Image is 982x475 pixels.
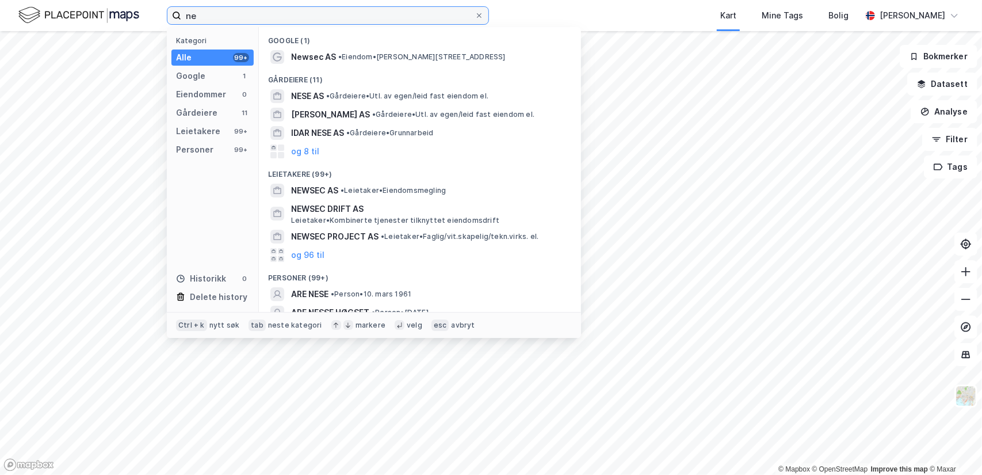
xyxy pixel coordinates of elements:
[240,274,249,283] div: 0
[176,320,207,331] div: Ctrl + k
[431,320,449,331] div: esc
[291,184,338,197] span: NEWSEC AS
[291,287,328,301] span: ARE NESE
[240,71,249,81] div: 1
[372,110,376,119] span: •
[372,308,375,317] span: •
[176,106,217,120] div: Gårdeiere
[880,9,945,22] div: [PERSON_NAME]
[259,264,581,285] div: Personer (99+)
[176,143,213,157] div: Personer
[291,202,567,216] span: NEWSEC DRIFT AS
[346,128,350,137] span: •
[176,88,226,101] div: Eiendommer
[291,230,379,244] span: NEWSEC PROJECT AS
[911,100,977,123] button: Analyse
[720,9,736,22] div: Kart
[291,50,336,64] span: Newsec AS
[871,465,928,473] a: Improve this map
[356,321,385,330] div: markere
[331,290,334,298] span: •
[451,321,475,330] div: avbryt
[176,124,220,138] div: Leietakere
[233,53,249,62] div: 99+
[181,7,475,24] input: Søk på adresse, matrikkel, gårdeiere, leietakere eller personer
[341,186,344,195] span: •
[233,145,249,154] div: 99+
[828,9,849,22] div: Bolig
[291,126,344,140] span: IDAR NESE AS
[924,420,982,475] iframe: Chat Widget
[338,52,342,61] span: •
[372,110,534,119] span: Gårdeiere • Utl. av egen/leid fast eiendom el.
[176,51,192,64] div: Alle
[924,155,977,178] button: Tags
[233,127,249,136] div: 99+
[249,320,266,331] div: tab
[778,465,810,473] a: Mapbox
[922,128,977,151] button: Filter
[209,321,240,330] div: nytt søk
[407,321,422,330] div: velg
[259,66,581,87] div: Gårdeiere (11)
[338,52,506,62] span: Eiendom • [PERSON_NAME][STREET_ADDRESS]
[240,108,249,117] div: 11
[259,27,581,48] div: Google (1)
[381,232,538,241] span: Leietaker • Faglig/vit.skapelig/tekn.virks. el.
[291,145,319,158] button: og 8 til
[341,186,446,195] span: Leietaker • Eiendomsmegling
[240,90,249,99] div: 0
[291,108,370,121] span: [PERSON_NAME] AS
[268,321,322,330] div: neste kategori
[900,45,977,68] button: Bokmerker
[955,385,977,407] img: Z
[762,9,803,22] div: Mine Tags
[176,272,226,286] div: Historikk
[291,216,499,225] span: Leietaker • Kombinerte tjenester tilknyttet eiendomsdrift
[812,465,868,473] a: OpenStreetMap
[907,73,977,96] button: Datasett
[346,128,433,138] span: Gårdeiere • Grunnarbeid
[3,458,54,472] a: Mapbox homepage
[924,420,982,475] div: Kontrollprogram for chat
[291,248,324,262] button: og 96 til
[381,232,384,241] span: •
[259,161,581,181] div: Leietakere (99+)
[176,36,254,45] div: Kategori
[291,306,369,320] span: ARE NESSE HØGSET
[190,290,247,304] div: Delete history
[326,92,488,101] span: Gårdeiere • Utl. av egen/leid fast eiendom el.
[291,89,324,103] span: NESE AS
[176,69,205,83] div: Google
[372,308,429,317] span: Person • [DATE]
[331,290,411,299] span: Person • 10. mars 1961
[18,5,139,25] img: logo.f888ab2527a4732fd821a326f86c7f29.svg
[326,92,330,100] span: •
